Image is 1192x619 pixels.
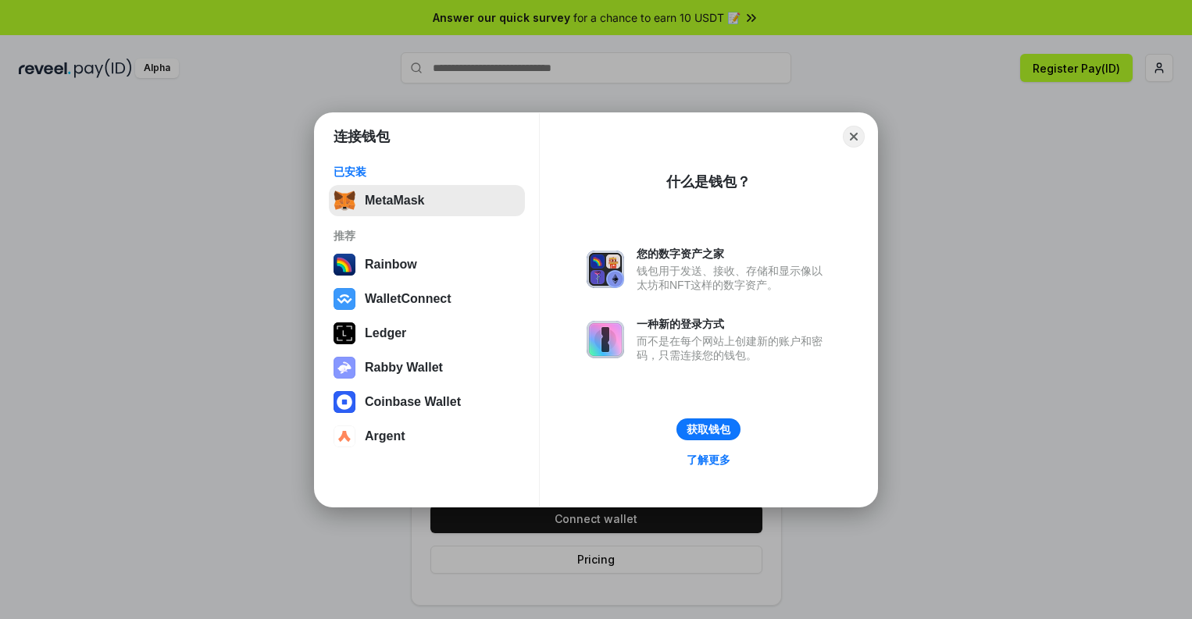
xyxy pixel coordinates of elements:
div: Coinbase Wallet [365,395,461,409]
button: Rainbow [329,249,525,280]
img: svg+xml,%3Csvg%20xmlns%3D%22http%3A%2F%2Fwww.w3.org%2F2000%2Fsvg%22%20fill%3D%22none%22%20viewBox... [334,357,355,379]
div: MetaMask [365,194,424,208]
img: svg+xml,%3Csvg%20xmlns%3D%22http%3A%2F%2Fwww.w3.org%2F2000%2Fsvg%22%20fill%3D%22none%22%20viewBox... [587,321,624,358]
button: MetaMask [329,185,525,216]
div: Ledger [365,326,406,340]
div: WalletConnect [365,292,451,306]
div: 了解更多 [687,453,730,467]
div: 钱包用于发送、接收、存储和显示像以太坊和NFT这样的数字资产。 [637,264,830,292]
button: Argent [329,421,525,452]
div: 已安装 [334,165,520,179]
div: 推荐 [334,229,520,243]
button: WalletConnect [329,283,525,315]
img: svg+xml,%3Csvg%20width%3D%2228%22%20height%3D%2228%22%20viewBox%3D%220%200%2028%2028%22%20fill%3D... [334,425,355,447]
img: svg+xml,%3Csvg%20fill%3D%22none%22%20height%3D%2233%22%20viewBox%3D%220%200%2035%2033%22%20width%... [334,190,355,212]
div: 一种新的登录方式 [637,317,830,331]
div: Argent [365,429,405,443]
img: svg+xml,%3Csvg%20width%3D%2228%22%20height%3D%2228%22%20viewBox%3D%220%200%2028%2028%22%20fill%3D... [334,391,355,413]
div: 什么是钱包？ [666,173,751,191]
img: svg+xml,%3Csvg%20width%3D%2228%22%20height%3D%2228%22%20viewBox%3D%220%200%2028%2028%22%20fill%3D... [334,288,355,310]
div: Rabby Wallet [365,361,443,375]
button: Rabby Wallet [329,352,525,383]
a: 了解更多 [677,450,740,470]
img: svg+xml,%3Csvg%20xmlns%3D%22http%3A%2F%2Fwww.w3.org%2F2000%2Fsvg%22%20fill%3D%22none%22%20viewBox... [587,251,624,288]
button: 获取钱包 [676,418,741,440]
button: Close [843,126,865,148]
img: svg+xml,%3Csvg%20width%3D%22120%22%20height%3D%22120%22%20viewBox%3D%220%200%20120%20120%22%20fil... [334,254,355,276]
button: Ledger [329,318,525,349]
button: Coinbase Wallet [329,386,525,418]
div: Rainbow [365,258,417,272]
div: 您的数字资产之家 [637,247,830,261]
div: 获取钱包 [687,422,730,436]
h1: 连接钱包 [334,127,390,146]
div: 而不是在每个网站上创建新的账户和密码，只需连接您的钱包。 [637,334,830,362]
img: svg+xml,%3Csvg%20xmlns%3D%22http%3A%2F%2Fwww.w3.org%2F2000%2Fsvg%22%20width%3D%2228%22%20height%3... [334,322,355,344]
